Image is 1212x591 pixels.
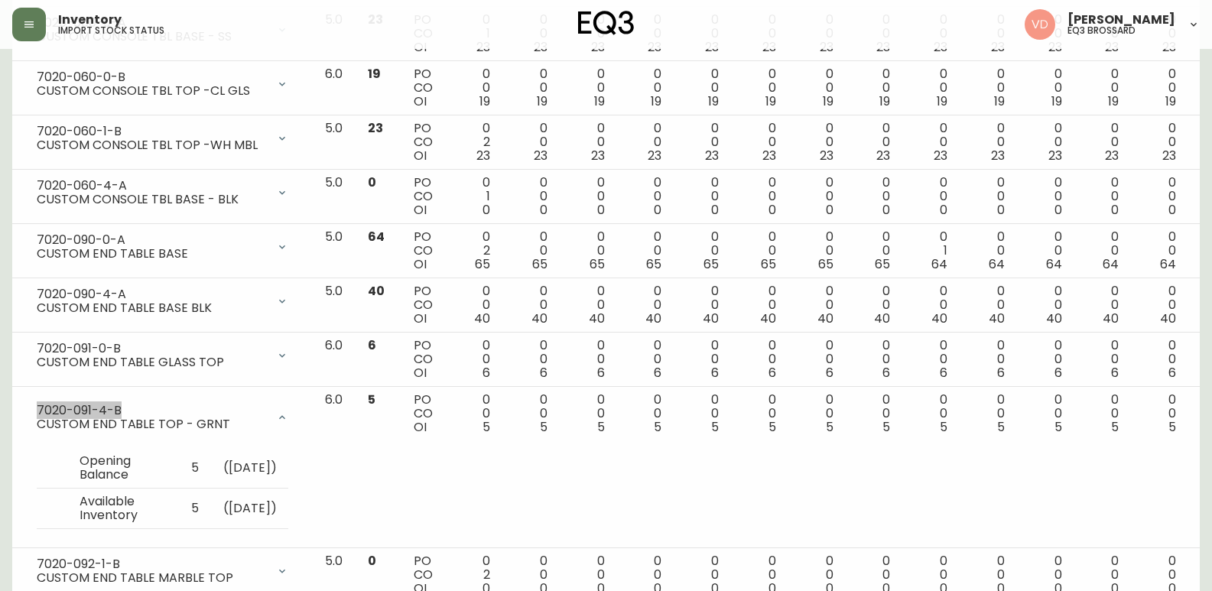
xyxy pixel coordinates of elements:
[768,364,776,382] span: 6
[997,201,1005,219] span: 0
[874,310,890,327] span: 40
[1143,67,1176,109] div: 0 0
[1067,26,1136,35] h5: eq3 brossard
[475,255,490,273] span: 65
[858,339,891,380] div: 0 0
[37,247,267,261] div: CUSTOM END TABLE BASE
[761,255,776,273] span: 65
[826,364,833,382] span: 6
[931,255,947,273] span: 64
[686,284,719,326] div: 0 0
[765,93,776,110] span: 19
[368,119,383,137] span: 23
[515,176,548,217] div: 0 0
[24,339,301,372] div: 7020-091-0-BCUSTOM END TABLE GLASS TOP
[708,93,719,110] span: 19
[1160,310,1176,327] span: 40
[572,230,605,271] div: 0 0
[686,339,719,380] div: 0 0
[875,255,890,273] span: 65
[515,13,548,54] div: 0 0
[313,115,356,170] td: 5.0
[686,393,719,434] div: 0 0
[1143,122,1176,163] div: 0 0
[457,13,490,54] div: 0 1
[646,255,661,273] span: 65
[858,230,891,271] div: 0 0
[483,418,490,436] span: 5
[37,233,267,247] div: 7020-090-0-A
[858,67,891,109] div: 0 0
[37,138,267,152] div: CUSTOM CONSOLE TBL TOP -WH MBL
[37,70,267,84] div: 7020-060-0-B
[368,282,385,300] span: 40
[37,193,267,206] div: CUSTOM CONSOLE TBL BASE - BLK
[37,417,267,431] div: CUSTOM END TABLE TOP - GRNT
[686,230,719,271] div: 0 0
[1029,67,1062,109] div: 0 0
[414,201,427,219] span: OI
[820,147,833,164] span: 23
[1143,176,1176,217] div: 0 0
[994,93,1005,110] span: 19
[24,67,301,101] div: 7020-060-0-BCUSTOM CONSOLE TBL TOP -CL GLS
[651,93,661,110] span: 19
[801,393,833,434] div: 0 0
[972,176,1005,217] div: 0 0
[1165,93,1176,110] span: 19
[1051,93,1062,110] span: 19
[414,147,427,164] span: OI
[743,230,776,271] div: 0 0
[801,67,833,109] div: 0 0
[368,336,376,354] span: 6
[743,339,776,380] div: 0 0
[1087,67,1119,109] div: 0 0
[1168,364,1176,382] span: 6
[37,342,267,356] div: 7020-091-0-B
[858,122,891,163] div: 0 0
[414,13,433,54] div: PO CO
[368,65,381,83] span: 19
[768,418,776,436] span: 5
[37,84,267,98] div: CUSTOM CONSOLE TBL TOP -CL GLS
[457,339,490,380] div: 0 0
[972,339,1005,380] div: 0 0
[1103,255,1119,273] span: 64
[743,13,776,54] div: 0 0
[1029,284,1062,326] div: 0 0
[1087,230,1119,271] div: 0 0
[972,284,1005,326] div: 0 0
[479,93,490,110] span: 19
[823,93,833,110] span: 19
[1067,14,1175,26] span: [PERSON_NAME]
[972,13,1005,54] div: 0 0
[590,255,605,273] span: 65
[532,255,548,273] span: 65
[858,284,891,326] div: 0 0
[818,255,833,273] span: 65
[743,67,776,109] div: 0 0
[414,230,433,271] div: PO CO
[989,310,1005,327] span: 40
[915,393,947,434] div: 0 0
[457,284,490,326] div: 0 0
[24,122,301,155] div: 7020-060-1-BCUSTOM CONSOLE TBL TOP -WH MBL
[597,418,605,436] span: 5
[515,284,548,326] div: 0 0
[1087,393,1119,434] div: 0 0
[58,14,122,26] span: Inventory
[1029,13,1062,54] div: 0 0
[1025,9,1055,40] img: 34cbe8de67806989076631741e6a7c6b
[414,310,427,327] span: OI
[24,176,301,209] div: 7020-060-4-ACUSTOM CONSOLE TBL BASE - BLK
[743,393,776,434] div: 0 0
[476,147,490,164] span: 23
[37,301,267,315] div: CUSTOM END TABLE BASE BLK
[686,67,719,109] div: 0 0
[594,93,605,110] span: 19
[67,488,179,528] td: Available Inventory
[572,339,605,380] div: 0 0
[1103,310,1119,327] span: 40
[629,339,661,380] div: 0 0
[67,448,179,489] td: Opening Balance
